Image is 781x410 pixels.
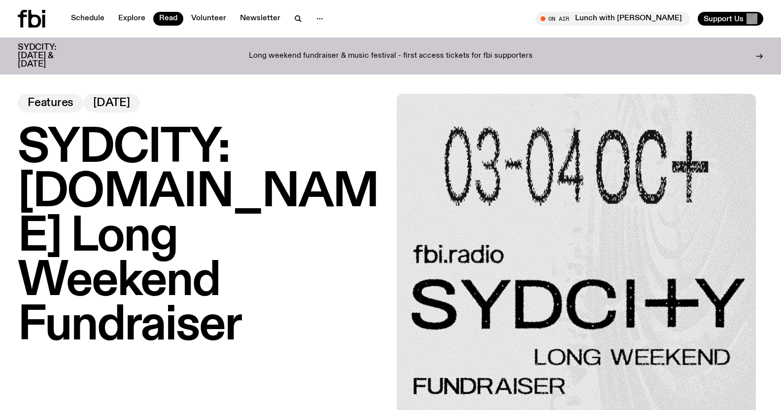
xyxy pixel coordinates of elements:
span: Support Us [704,14,744,23]
p: Long weekend fundraiser & music festival - first access tickets for fbi supporters [249,52,533,61]
a: Schedule [65,12,110,26]
a: Volunteer [185,12,232,26]
button: Support Us [698,12,763,26]
a: Explore [112,12,151,26]
h3: SYDCITY: [DATE] & [DATE] [18,43,81,69]
a: Newsletter [234,12,286,26]
span: [DATE] [93,98,130,109]
span: Features [28,98,73,109]
a: Read [153,12,183,26]
h1: SYDCITY: [DOMAIN_NAME] Long Weekend Fundraiser [18,126,385,348]
button: On AirLunch with [PERSON_NAME] [536,12,690,26]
